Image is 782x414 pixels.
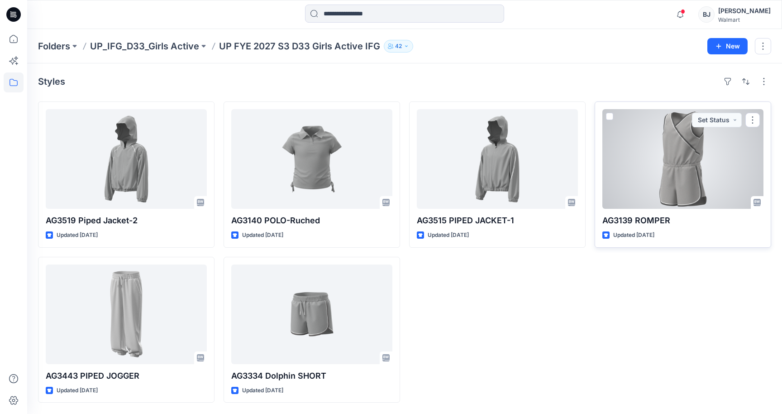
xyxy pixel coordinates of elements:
a: AG3334 Dolphin SHORT [231,265,392,364]
a: AG3140 POLO-Ruched [231,109,392,209]
a: AG3139 ROMPER [602,109,763,209]
p: AG3140 POLO-Ruched [231,214,392,227]
p: Updated [DATE] [428,231,469,240]
a: Folders [38,40,70,53]
div: Walmart [718,16,771,23]
p: Updated [DATE] [57,386,98,395]
p: Updated [DATE] [242,231,283,240]
p: Updated [DATE] [242,386,283,395]
p: 42 [395,41,402,51]
p: Updated [DATE] [613,231,654,240]
p: Updated [DATE] [57,231,98,240]
p: AG3334 Dolphin SHORT [231,370,392,382]
p: AG3519 Piped Jacket-2 [46,214,207,227]
p: AG3515 PIPED JACKET-1 [417,214,578,227]
div: [PERSON_NAME] [718,5,771,16]
a: UP_IFG_D33_Girls Active [90,40,199,53]
button: New [707,38,748,54]
p: UP FYE 2027 S3 D33 Girls Active IFG [219,40,380,53]
p: AG3139 ROMPER [602,214,763,227]
a: AG3443 PIPED JOGGER [46,265,207,364]
h4: Styles [38,76,65,87]
button: 42 [384,40,413,53]
p: AG3443 PIPED JOGGER [46,370,207,382]
a: AG3515 PIPED JACKET-1 [417,109,578,209]
a: AG3519 Piped Jacket-2 [46,109,207,209]
div: BJ [698,6,715,23]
